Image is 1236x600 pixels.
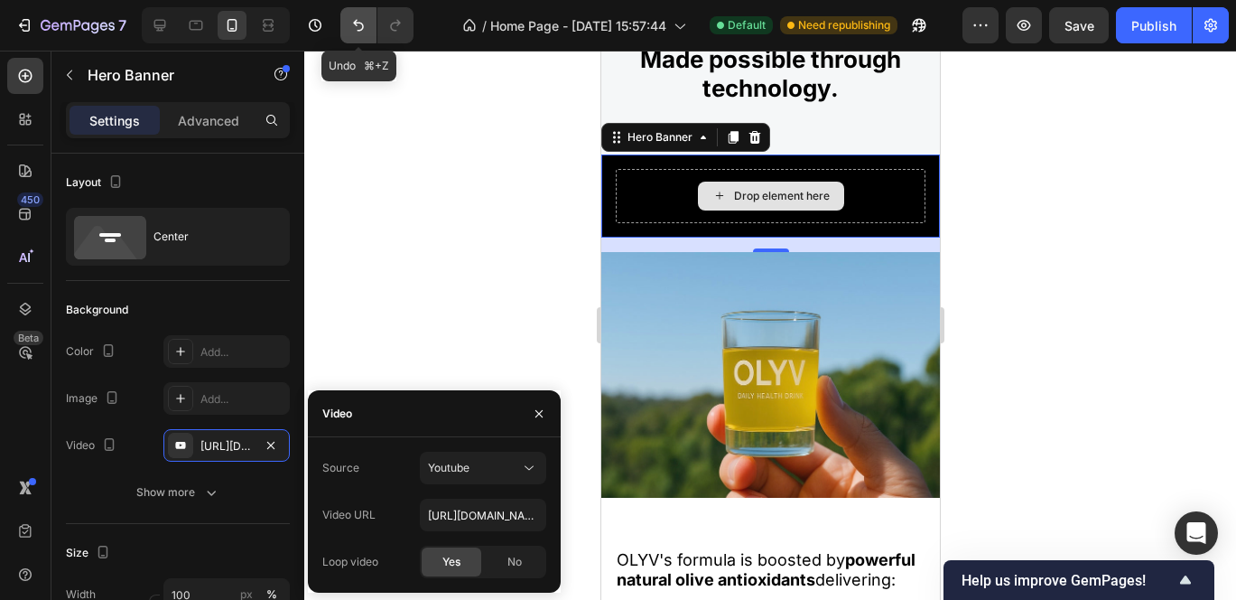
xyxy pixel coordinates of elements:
[136,483,220,502] div: Show more
[200,438,253,455] div: [URL][DOMAIN_NAME]
[1116,7,1192,43] button: Publish
[89,111,140,130] p: Settings
[66,476,290,509] button: Show more
[14,331,43,345] div: Beta
[66,340,119,364] div: Color
[66,302,128,318] div: Background
[133,138,228,153] div: Drop element here
[178,111,239,130] p: Advanced
[322,460,359,476] div: Source
[1131,16,1176,35] div: Publish
[66,171,126,195] div: Layout
[1064,18,1094,33] span: Save
[200,391,285,408] div: Add...
[1175,511,1218,555] div: Open Intercom Messenger
[428,461,469,474] span: Youtube
[66,541,114,566] div: Size
[490,16,666,35] span: Home Page - [DATE] 15:57:44
[23,79,95,95] div: Hero Banner
[322,406,352,422] div: Video
[420,499,546,531] input: E.g: https://www.youtube.com/watch?v=cyzh48XRS4M
[200,344,285,361] div: Add...
[340,7,414,43] div: Undo/Redo
[15,500,314,539] strong: powerful natural olive antioxidants
[118,14,126,36] p: 7
[420,452,546,484] button: Youtube
[601,51,940,600] iframe: Design area
[7,7,135,43] button: 7
[442,554,460,570] span: Yes
[322,507,376,523] div: Video URL
[66,434,120,458] div: Video
[728,17,766,33] span: Default
[88,64,241,86] p: Hero Banner
[17,192,43,207] div: 450
[153,216,264,258] div: Center
[482,16,487,35] span: /
[507,554,522,570] span: No
[15,500,314,539] span: OLYV's formula is boosted by delivering:
[1049,7,1109,43] button: Save
[798,17,890,33] span: Need republishing
[66,387,123,411] div: Image
[322,554,378,570] div: Loop video
[962,569,1196,591] button: Show survey - Help us improve GemPages!
[962,572,1175,589] span: Help us improve GemPages!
